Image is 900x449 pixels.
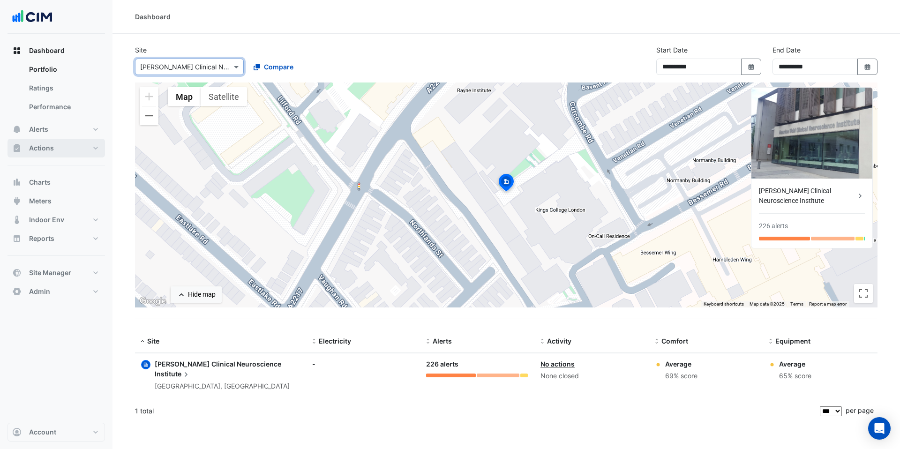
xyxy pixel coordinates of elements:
div: Average [779,359,811,369]
div: [GEOGRAPHIC_DATA], [GEOGRAPHIC_DATA] [155,381,301,392]
span: Indoor Env [29,215,64,224]
app-icon: Alerts [12,125,22,134]
label: Start Date [656,45,688,55]
div: Average [665,359,697,369]
button: Hide map [171,286,222,303]
button: Alerts [7,120,105,139]
button: Zoom in [140,87,158,106]
app-icon: Meters [12,196,22,206]
span: Alerts [29,125,48,134]
a: Report a map error [809,301,847,307]
a: Terms (opens in new tab) [790,301,803,307]
a: Performance [22,97,105,116]
span: Institute [155,369,191,379]
button: Dashboard [7,41,105,60]
span: Alerts [433,337,452,345]
div: 69% score [665,371,697,382]
button: Reports [7,229,105,248]
span: Activity [547,337,571,345]
label: End Date [772,45,801,55]
div: 65% score [779,371,811,382]
div: 226 alerts [759,221,788,231]
app-icon: Actions [12,143,22,153]
a: Ratings [22,79,105,97]
span: Compare [264,62,293,72]
span: Meters [29,196,52,206]
button: Site Manager [7,263,105,282]
div: Dashboard [7,60,105,120]
div: Dashboard [135,12,171,22]
a: Open this area in Google Maps (opens a new window) [137,295,168,307]
button: Meters [7,192,105,210]
div: - [312,359,415,369]
span: [PERSON_NAME] Clinical Neuroscience [155,360,281,368]
button: Show satellite imagery [201,87,247,106]
span: Admin [29,287,50,296]
img: Maurice Wohl Clinical Neuroscience Institute [751,88,872,179]
div: Hide map [188,290,216,299]
span: Site [147,337,159,345]
span: per page [846,406,874,414]
span: Dashboard [29,46,65,55]
button: Toggle fullscreen view [854,284,873,303]
a: Portfolio [22,60,105,79]
fa-icon: Select Date [747,63,756,71]
span: Electricity [319,337,351,345]
button: Show street map [168,87,201,106]
app-icon: Indoor Env [12,215,22,224]
button: Keyboard shortcuts [704,301,744,307]
label: Site [135,45,147,55]
span: Account [29,427,56,437]
span: Map data ©2025 [750,301,785,307]
button: Compare [247,59,300,75]
img: Google [137,295,168,307]
span: Site Manager [29,268,71,277]
app-icon: Dashboard [12,46,22,55]
span: Comfort [661,337,688,345]
div: 226 alerts [426,359,529,370]
app-icon: Charts [12,178,22,187]
button: Admin [7,282,105,301]
img: site-pin-selected.svg [496,172,517,195]
button: Charts [7,173,105,192]
div: None closed [540,371,644,382]
div: [PERSON_NAME] Clinical Neuroscience Institute [759,186,855,206]
button: Actions [7,139,105,157]
span: Equipment [775,337,810,345]
img: Company Logo [11,7,53,26]
span: Reports [29,234,54,243]
button: Indoor Env [7,210,105,229]
app-icon: Site Manager [12,268,22,277]
a: No actions [540,360,575,368]
app-icon: Admin [12,287,22,296]
button: Zoom out [140,106,158,125]
fa-icon: Select Date [863,63,872,71]
button: Account [7,423,105,442]
div: Open Intercom Messenger [868,417,891,440]
span: Charts [29,178,51,187]
span: Actions [29,143,54,153]
app-icon: Reports [12,234,22,243]
div: 1 total [135,399,818,423]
